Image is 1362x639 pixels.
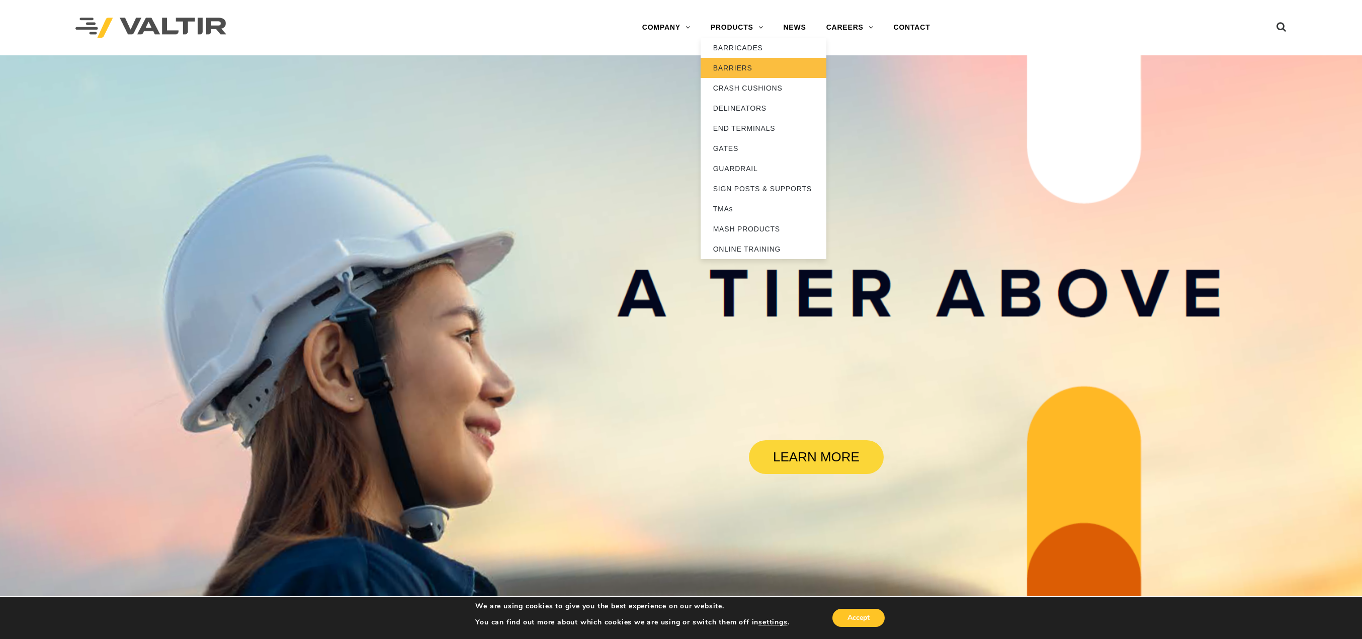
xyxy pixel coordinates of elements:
a: GUARDRAIL [701,158,826,179]
img: Valtir [75,18,226,38]
a: CRASH CUSHIONS [701,78,826,98]
a: LEARN MORE [749,440,884,474]
p: We are using cookies to give you the best experience on our website. [475,602,789,611]
a: ONLINE TRAINING [701,239,826,259]
a: MASH PRODUCTS [701,219,826,239]
button: Accept [832,609,885,627]
a: DELINEATORS [701,98,826,118]
a: TMAs [701,199,826,219]
a: COMPANY [632,18,701,38]
a: BARRIERS [701,58,826,78]
a: NEWS [773,18,816,38]
a: SIGN POSTS & SUPPORTS [701,179,826,199]
a: PRODUCTS [701,18,774,38]
p: You can find out more about which cookies we are using or switch them off in . [475,618,789,627]
a: GATES [701,138,826,158]
a: CONTACT [884,18,941,38]
a: BARRICADES [701,38,826,58]
button: settings [758,618,787,627]
a: END TERMINALS [701,118,826,138]
a: CAREERS [816,18,884,38]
